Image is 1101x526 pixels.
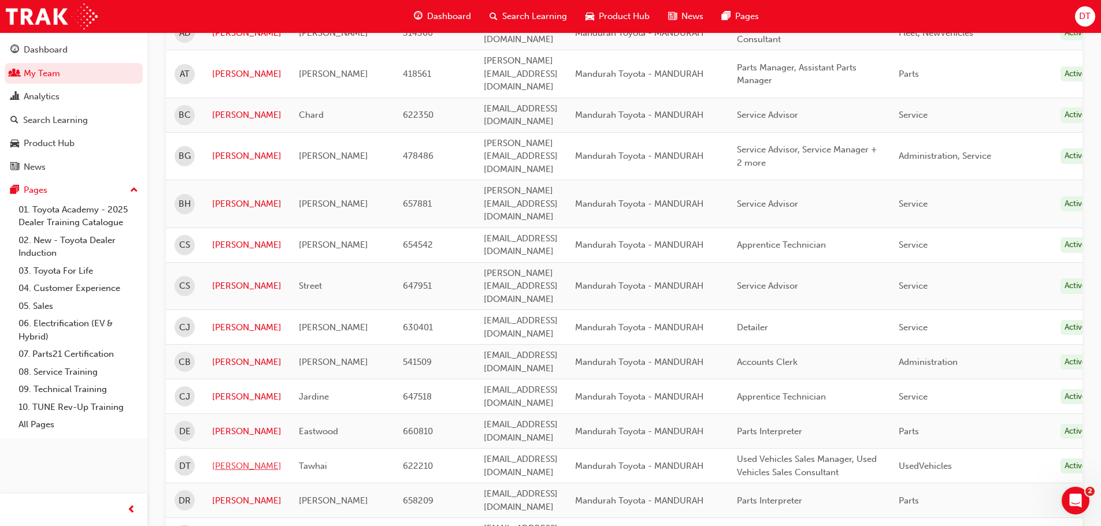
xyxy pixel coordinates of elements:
[899,495,919,506] span: Parts
[1085,487,1095,496] span: 2
[179,197,191,211] span: BH
[405,5,480,28] a: guage-iconDashboard
[6,3,98,29] img: Trak
[23,114,88,127] div: Search Learning
[14,380,143,398] a: 09. Technical Training
[403,357,432,367] span: 541509
[299,69,368,79] span: [PERSON_NAME]
[899,461,952,471] span: UsedVehicles
[299,110,324,120] span: Chard
[737,199,798,209] span: Service Advisor
[299,495,368,506] span: [PERSON_NAME]
[14,279,143,297] a: 04. Customer Experience
[735,10,759,23] span: Pages
[1061,320,1091,335] div: Active
[403,199,432,209] span: 657881
[737,240,826,250] span: Apprentice Technician
[899,240,928,250] span: Service
[212,109,281,122] a: [PERSON_NAME]
[24,43,68,57] div: Dashboard
[737,322,768,333] span: Detailer
[575,391,703,402] span: Mandurah Toyota - MANDURAH
[502,10,567,23] span: Search Learning
[484,138,558,174] span: [PERSON_NAME][EMAIL_ADDRESS][DOMAIN_NAME]
[899,391,928,402] span: Service
[737,21,850,44] span: Sales Consultant, Fleet Sales Consultant
[403,426,433,437] span: 660810
[668,9,677,24] span: news-icon
[299,199,368,209] span: [PERSON_NAME]
[14,363,143,381] a: 08. Service Training
[737,454,877,477] span: Used Vehicles Sales Manager, Used Vehicles Sales Consultant
[5,37,143,180] button: DashboardMy TeamAnalyticsSearch LearningProduct HubNews
[575,426,703,437] span: Mandurah Toyota - MANDURAH
[24,137,75,150] div: Product Hub
[403,461,433,471] span: 622210
[1061,278,1091,294] div: Active
[212,68,281,81] a: [PERSON_NAME]
[299,281,322,291] span: Street
[14,398,143,416] a: 10. TUNE Rev-Up Training
[130,183,138,198] span: up-icon
[403,391,432,402] span: 647518
[1062,487,1089,514] iframe: Intercom live chat
[1061,107,1091,123] div: Active
[737,62,857,86] span: Parts Manager, Assistant Parts Manager
[1061,389,1091,405] div: Active
[484,268,558,304] span: [PERSON_NAME][EMAIL_ADDRESS][DOMAIN_NAME]
[179,279,190,293] span: CS
[403,151,433,161] span: 478486
[179,27,191,40] span: AD
[1061,458,1091,474] div: Active
[427,10,471,23] span: Dashboard
[179,109,191,122] span: BC
[5,110,143,131] a: Search Learning
[575,199,703,209] span: Mandurah Toyota - MANDURAH
[179,425,191,438] span: DE
[575,322,703,333] span: Mandurah Toyota - MANDURAH
[10,139,19,149] span: car-icon
[575,151,703,161] span: Mandurah Toyota - MANDURAH
[403,28,433,38] span: 314366
[737,426,802,437] span: Parts Interpreter
[899,28,973,38] span: Fleet, NewVehicles
[299,240,368,250] span: [PERSON_NAME]
[737,281,798,291] span: Service Advisor
[403,110,433,120] span: 622350
[484,350,558,374] span: [EMAIL_ADDRESS][DOMAIN_NAME]
[1061,148,1091,164] div: Active
[14,297,143,315] a: 05. Sales
[599,10,650,23] span: Product Hub
[575,495,703,506] span: Mandurah Toyota - MANDURAH
[737,391,826,402] span: Apprentice Technician
[484,21,558,44] span: [EMAIL_ADDRESS][DOMAIN_NAME]
[299,461,327,471] span: Tawhai
[722,9,731,24] span: pages-icon
[10,92,19,102] span: chart-icon
[1061,493,1091,509] div: Active
[5,180,143,201] button: Pages
[737,144,877,168] span: Service Advisor, Service Manager + 2 more
[737,357,798,367] span: Accounts Clerk
[899,357,958,367] span: Administration
[575,461,703,471] span: Mandurah Toyota - MANDURAH
[10,115,18,126] span: search-icon
[1075,6,1095,27] button: DT
[737,110,798,120] span: Service Advisor
[899,199,928,209] span: Service
[179,460,191,473] span: DT
[14,345,143,363] a: 07. Parts21 Certification
[575,69,703,79] span: Mandurah Toyota - MANDURAH
[14,416,143,434] a: All Pages
[10,162,19,173] span: news-icon
[1061,66,1091,82] div: Active
[127,503,136,517] span: prev-icon
[403,495,433,506] span: 658209
[180,68,190,81] span: AT
[899,281,928,291] span: Service
[14,315,143,345] a: 06. Electrification (EV & Hybrid)
[299,391,329,402] span: Jardine
[212,425,281,438] a: [PERSON_NAME]
[24,184,47,197] div: Pages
